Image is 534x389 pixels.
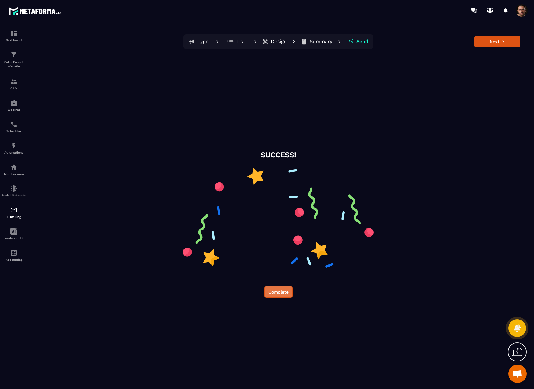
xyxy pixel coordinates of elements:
img: logo [9,6,64,17]
p: Automations [2,151,26,154]
a: accountantaccountantAccounting [2,245,26,266]
img: automations [10,99,17,107]
p: Social Networks [2,194,26,197]
p: Scheduler [2,129,26,133]
p: E-mailing [2,215,26,219]
p: Design [271,39,287,45]
button: Design [260,36,289,48]
p: Member area [2,172,26,176]
img: formation [10,78,17,85]
a: formationformationCRM [2,73,26,95]
button: Summary [299,36,334,48]
button: List [223,36,250,48]
a: automationsautomationsAutomations [2,137,26,159]
a: automationsautomationsWebinar [2,95,26,116]
p: Sales Funnel Website [2,60,26,69]
p: Accounting [2,258,26,261]
button: Send [344,36,372,48]
img: email [10,206,17,214]
a: schedulerschedulerScheduler [2,116,26,137]
a: formationformationSales Funnel Website [2,47,26,73]
img: formation [10,51,17,58]
p: Send [356,39,368,45]
p: Summary [310,39,332,45]
div: Open chat [508,365,527,383]
a: formationformationDashboard [2,25,26,47]
p: Assistant AI [2,237,26,240]
a: social-networksocial-networkSocial Networks [2,180,26,202]
img: accountant [10,249,17,256]
button: Complete [264,286,293,298]
a: automationsautomationsMember area [2,159,26,180]
img: scheduler [10,121,17,128]
p: SUCCESS! [261,150,296,160]
button: Next [474,36,520,47]
p: Webinar [2,108,26,111]
p: Dashboard [2,39,26,42]
button: Type [185,36,212,48]
img: automations [10,142,17,149]
img: formation [10,30,17,37]
p: CRM [2,87,26,90]
p: Type [197,39,208,45]
a: Assistant AI [2,223,26,245]
a: emailemailE-mailing [2,202,26,223]
p: List [236,39,245,45]
img: social-network [10,185,17,192]
img: automations [10,163,17,171]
